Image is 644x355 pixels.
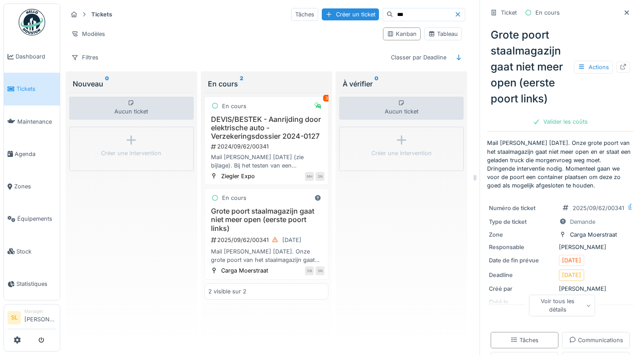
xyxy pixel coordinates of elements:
[208,247,325,264] div: Mail [PERSON_NAME] [DATE]. Onze grote poort van het staalmagazijn gaat niet meer open en er staat...
[208,287,246,296] div: 2 visible sur 2
[387,51,450,64] div: Classer par Deadline
[339,97,464,120] div: Aucun ticket
[8,311,21,324] li: SL
[208,115,325,141] h3: DEVIS/BESTEK - Aanrijding door elektrische auto - Verzekeringsdossier 2024-0127
[4,138,60,170] a: Agenda
[322,8,379,20] div: Créer un ticket
[4,268,60,300] a: Statistiques
[305,172,314,181] div: MH
[4,170,60,203] a: Zones
[4,203,60,235] a: Équipements
[221,266,268,275] div: Carga Moerstraat
[573,204,624,212] div: 2025/09/62/00341
[208,78,325,89] div: En cours
[487,23,633,110] div: Grote poort staalmagazijn gaat niet meer open (eerste poort links)
[67,27,109,40] div: Modèles
[489,204,555,212] div: Numéro de ticket
[487,139,633,190] p: Mail [PERSON_NAME] [DATE]. Onze grote poort van het staalmagazijn gaat niet meer open en er staat...
[489,271,555,279] div: Deadline
[570,218,595,226] div: Demande
[222,194,246,202] div: En cours
[489,230,555,239] div: Zone
[511,336,539,344] div: Tâches
[305,266,314,275] div: DB
[14,182,56,191] span: Zones
[489,243,632,251] div: [PERSON_NAME]
[4,235,60,268] a: Stock
[562,256,581,265] div: [DATE]
[535,8,560,17] div: En cours
[4,105,60,138] a: Maintenance
[529,295,595,316] div: Voir tous les détails
[375,78,379,89] sup: 0
[69,97,194,120] div: Aucun ticket
[208,153,325,170] div: Mail [PERSON_NAME] [DATE] (zie bijlage). Bij het testen van een elektrische wagen, is een chauffe...
[101,149,161,157] div: Créer une intervention
[4,40,60,73] a: Dashboard
[574,61,613,74] div: Actions
[489,218,555,226] div: Type de ticket
[291,8,318,21] div: Tâches
[282,236,301,244] div: [DATE]
[371,149,432,157] div: Créer une intervention
[489,285,632,293] div: [PERSON_NAME]
[343,78,460,89] div: À vérifier
[489,285,555,293] div: Créé par
[570,230,617,239] div: Carga Moerstraat
[16,247,56,256] span: Stock
[24,308,56,315] div: Manager
[208,207,325,233] h3: Grote poort staalmagazijn gaat niet meer open (eerste poort links)
[105,78,109,89] sup: 0
[569,336,623,344] div: Communications
[489,256,555,265] div: Date de fin prévue
[16,280,56,288] span: Statistiques
[17,117,56,126] span: Maintenance
[15,150,56,158] span: Agenda
[240,78,243,89] sup: 2
[489,243,555,251] div: Responsable
[67,51,102,64] div: Filtres
[19,9,45,35] img: Badge_color-CXgf-gQk.svg
[210,234,325,246] div: 2025/09/62/00341
[16,52,56,61] span: Dashboard
[88,10,116,19] strong: Tickets
[428,30,458,38] div: Tableau
[24,308,56,327] li: [PERSON_NAME]
[17,215,56,223] span: Équipements
[316,266,324,275] div: SN
[529,116,591,128] div: Valider les coûts
[73,78,190,89] div: Nouveau
[4,73,60,105] a: Tickets
[8,308,56,329] a: SL Manager[PERSON_NAME]
[16,85,56,93] span: Tickets
[316,172,324,181] div: SN
[323,95,330,101] div: 3
[387,30,417,38] div: Kanban
[562,271,581,279] div: [DATE]
[221,172,255,180] div: Ziegler Expo
[222,102,246,110] div: En cours
[210,142,325,151] div: 2024/09/62/00341
[501,8,517,17] div: Ticket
